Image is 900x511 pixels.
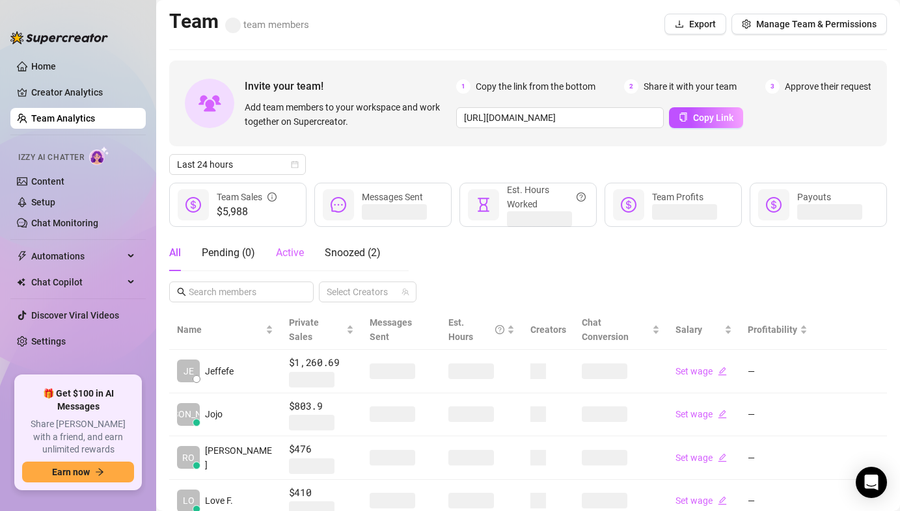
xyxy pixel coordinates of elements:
[31,218,98,228] a: Chat Monitoring
[31,310,119,321] a: Discover Viral Videos
[448,315,504,344] div: Est. Hours
[495,315,504,344] span: question-circle
[31,176,64,187] a: Content
[766,197,782,213] span: dollar-circle
[185,197,201,213] span: dollar-circle
[402,288,409,296] span: team
[267,190,277,204] span: info-circle
[291,161,299,168] span: calendar
[189,285,295,299] input: Search members
[18,151,84,164] span: Izzy AI Chatter
[856,467,887,498] div: Open Intercom Messenger
[245,100,451,129] span: Add team members to your workspace and work together on Supercreator.
[765,79,780,94] span: 3
[748,324,797,335] span: Profitability
[675,324,702,335] span: Salary
[31,197,55,207] a: Setup
[664,14,726,34] button: Export
[476,79,595,94] span: Copy the link from the bottom
[17,278,25,287] img: Chat Copilot
[675,495,727,506] a: Set wageedit
[718,496,727,505] span: edit
[205,443,273,472] span: [PERSON_NAME]
[217,190,277,204] div: Team Sales
[22,462,134,482] button: Earn nowarrow-right
[370,317,412,342] span: Messages Sent
[325,246,381,259] span: Snoozed ( 2 )
[31,336,66,347] a: Settings
[456,79,470,94] span: 1
[718,453,727,462] span: edit
[225,19,309,31] span: team members
[177,322,263,337] span: Name
[289,399,354,414] span: $803.9
[740,436,815,480] td: —
[289,317,319,342] span: Private Sales
[177,155,298,174] span: Last 24 hours
[675,366,727,376] a: Set wageedit
[731,14,887,34] button: Manage Team & Permissions
[675,409,727,419] a: Set wageedit
[362,192,423,202] span: Messages Sent
[523,310,574,350] th: Creators
[22,387,134,413] span: 🎁 Get $100 in AI Messages
[276,246,304,259] span: Active
[689,19,716,29] span: Export
[785,79,871,94] span: Approve their request
[31,82,135,103] a: Creator Analytics
[169,245,181,261] div: All
[205,364,234,378] span: Jeffefe
[177,287,186,296] span: search
[289,355,354,371] span: $1,260.69
[89,146,109,165] img: AI Chatter
[582,317,629,342] span: Chat Conversion
[507,183,586,211] div: Est. Hours Worked
[756,19,877,29] span: Manage Team & Permissions
[17,251,27,261] span: thunderbolt
[624,79,638,94] span: 2
[154,407,223,421] span: [PERSON_NAME]
[182,451,195,465] span: RO
[169,9,309,34] h2: Team
[217,204,277,220] span: $5,988
[718,367,727,376] span: edit
[31,113,95,124] a: Team Analytics
[205,407,223,421] span: Jojo
[675,20,684,29] span: download
[652,192,703,202] span: Team Profits
[22,418,134,456] span: Share [PERSON_NAME] with a friend, and earn unlimited rewards
[679,112,688,122] span: copy
[740,393,815,437] td: —
[95,467,104,477] span: arrow-right
[693,112,733,123] span: Copy Link
[476,197,491,213] span: hourglass
[52,467,90,477] span: Earn now
[245,78,456,94] span: Invite your team!
[718,410,727,419] span: edit
[184,364,194,378] span: JE
[31,272,124,293] span: Chat Copilot
[289,485,354,501] span: $410
[644,79,737,94] span: Share it with your team
[205,493,233,508] span: Love F.
[331,197,346,213] span: message
[797,192,831,202] span: Payouts
[31,246,124,267] span: Automations
[183,493,195,508] span: LO
[202,245,255,261] div: Pending ( 0 )
[621,197,636,213] span: dollar-circle
[169,310,281,350] th: Name
[669,107,743,128] button: Copy Link
[10,31,108,44] img: logo-BBDzfeDw.svg
[742,20,751,29] span: setting
[675,452,727,463] a: Set wageedit
[577,183,586,211] span: question-circle
[31,61,56,72] a: Home
[740,350,815,393] td: —
[289,441,354,457] span: $476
